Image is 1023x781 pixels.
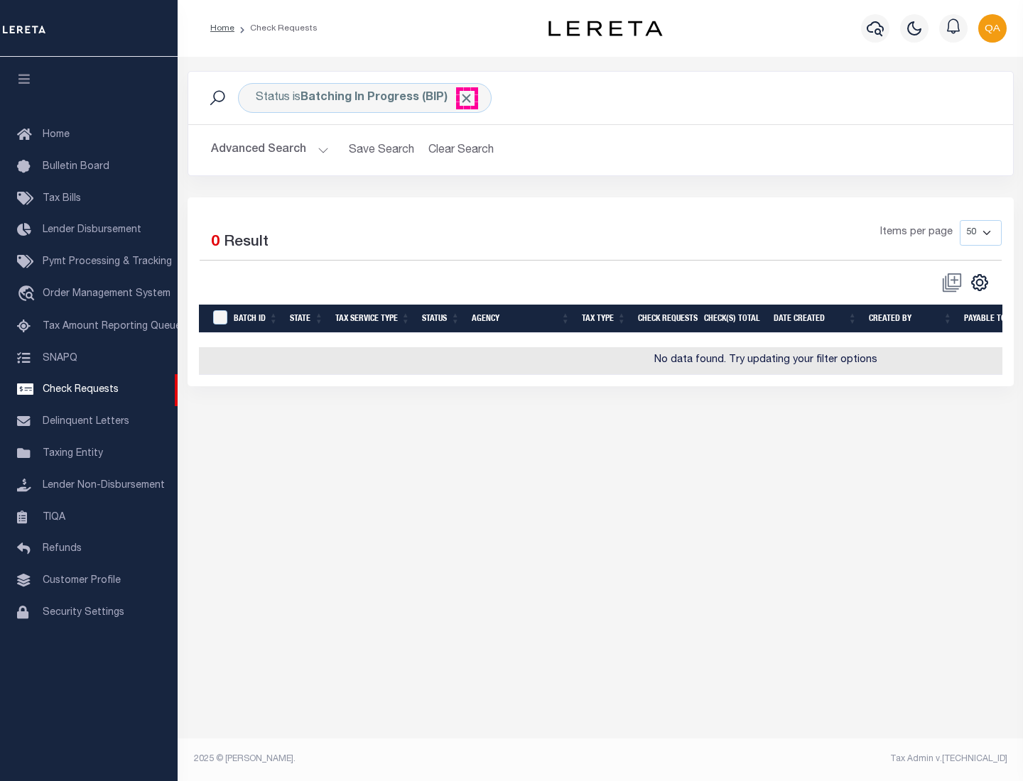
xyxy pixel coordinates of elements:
[43,576,121,586] span: Customer Profile
[17,285,40,304] i: travel_explore
[43,225,141,235] span: Lender Disbursement
[43,385,119,395] span: Check Requests
[43,257,172,267] span: Pymt Processing & Tracking
[863,305,958,334] th: Created By: activate to sort column ascending
[228,305,284,334] th: Batch Id: activate to sort column ascending
[576,305,632,334] th: Tax Type: activate to sort column ascending
[211,136,329,164] button: Advanced Search
[43,194,81,204] span: Tax Bills
[880,225,953,241] span: Items per page
[340,136,423,164] button: Save Search
[698,305,768,334] th: Check(s) Total
[611,753,1007,765] div: Tax Admin v.[TECHNICAL_ID]
[466,305,576,334] th: Agency: activate to sort column ascending
[43,481,165,491] span: Lender Non-Disbursement
[43,130,70,140] span: Home
[43,608,124,618] span: Security Settings
[43,544,82,554] span: Refunds
[978,14,1007,43] img: svg+xml;base64,PHN2ZyB4bWxucz0iaHR0cDovL3d3dy53My5vcmcvMjAwMC9zdmciIHBvaW50ZXItZXZlbnRzPSJub25lIi...
[632,305,698,334] th: Check Requests
[43,512,65,522] span: TIQA
[210,24,234,33] a: Home
[224,231,269,254] label: Result
[548,21,662,36] img: logo-dark.svg
[43,322,181,332] span: Tax Amount Reporting Queue
[43,449,103,459] span: Taxing Entity
[301,92,474,104] b: Batching In Progress (BIP)
[43,353,77,363] span: SNAPQ
[43,417,129,427] span: Delinquent Letters
[211,235,220,250] span: 0
[284,305,330,334] th: State: activate to sort column ascending
[423,136,500,164] button: Clear Search
[238,83,492,113] div: Status is
[768,305,863,334] th: Date Created: activate to sort column ascending
[183,753,601,765] div: 2025 © [PERSON_NAME].
[234,22,318,35] li: Check Requests
[43,289,170,299] span: Order Management System
[43,162,109,172] span: Bulletin Board
[416,305,466,334] th: Status: activate to sort column ascending
[459,91,474,106] span: Click to Remove
[330,305,416,334] th: Tax Service Type: activate to sort column ascending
